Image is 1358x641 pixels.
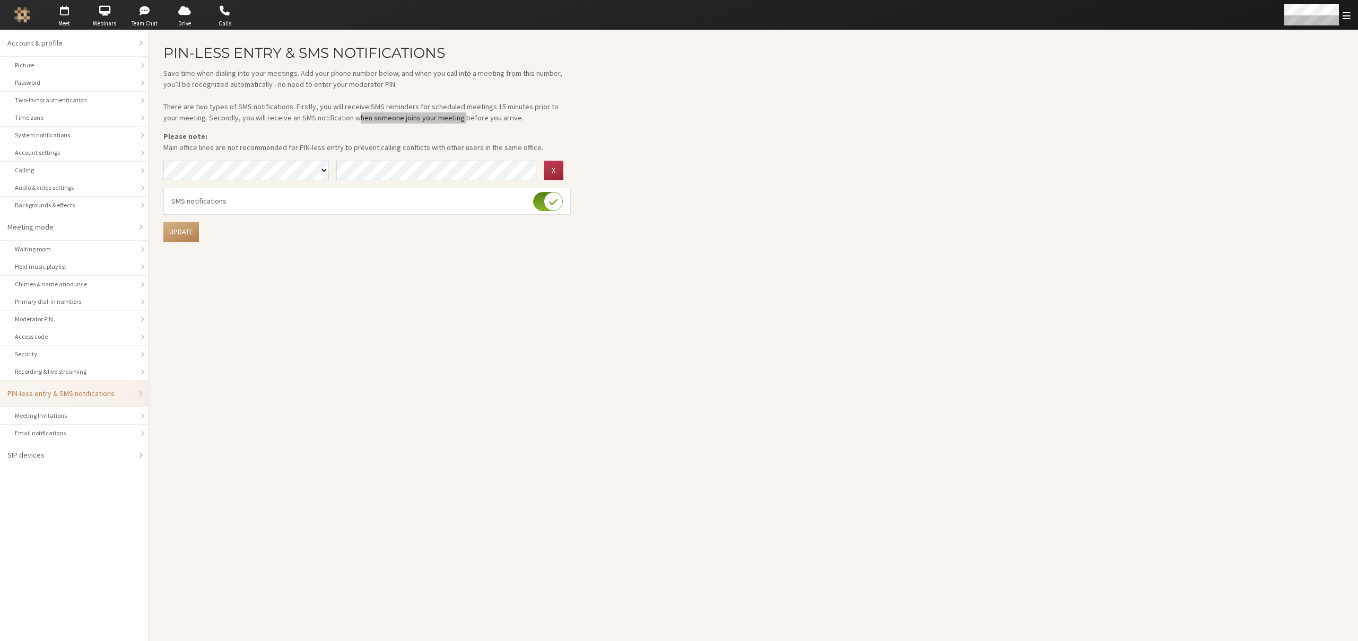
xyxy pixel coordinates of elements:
span: Meet [46,19,83,28]
div: System notifications [15,130,133,140]
div: Meeting Invitations [15,411,133,420]
span: Team Chat [126,19,163,28]
div: Recording & live streaming [15,367,133,376]
div: Email notifications [15,428,133,438]
iframe: Chat [1331,613,1350,634]
b: Please note: [163,131,207,141]
div: Account settings [15,148,133,157]
p: Save time when dialing into your meetings. Add your phone number below, and when you call into a ... [163,68,571,124]
div: Waiting room [15,244,133,254]
div: Hold music playlist [15,262,133,271]
div: Security [15,349,133,359]
div: Account & profile [7,38,133,49]
button: x [544,161,563,180]
div: Two-factor authentication [15,95,133,105]
h2: PIN-less entry & SMS notifications [163,45,571,60]
div: Time zone [15,113,133,122]
div: Calling [15,165,133,175]
span: SMS notifications [171,196,227,206]
div: Audio & video settings [15,183,133,192]
div: Backgrounds & effects [15,200,133,210]
div: Access code [15,332,133,341]
p: Main office lines are not recommended for PIN-less entry to prevent calling conflicts with other ... [163,131,571,153]
div: Moderator PIN [15,314,133,324]
button: Update [163,222,199,242]
img: Iotum [14,7,30,23]
div: SIP devices [7,450,133,461]
span: Drive [166,19,203,28]
span: Webinars [86,19,123,28]
div: Chimes & name announce [15,279,133,289]
div: PIN-less entry & SMS notifications [7,388,133,399]
div: Picture [15,60,133,70]
div: Password [15,78,133,87]
div: Primary dial-in numbers [15,297,133,306]
div: Meeting mode [7,222,133,233]
span: Calls [206,19,243,28]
